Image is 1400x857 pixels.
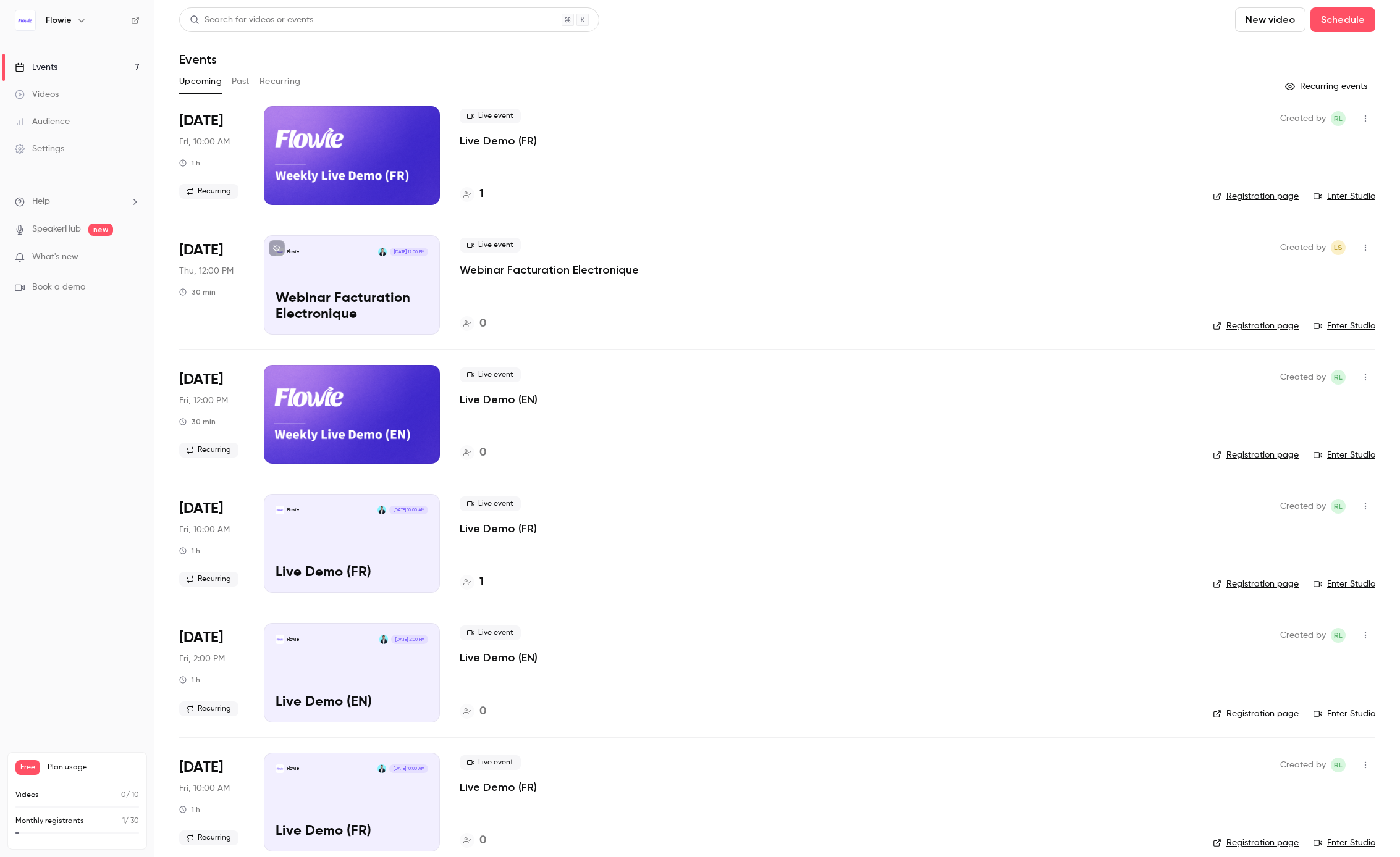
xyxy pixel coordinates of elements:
a: Live Demo (FR) [460,133,537,148]
span: Created by [1280,758,1326,772]
span: Live event [460,755,521,770]
a: Registration page [1213,190,1299,203]
span: Live event [460,625,521,640]
p: / 30 [122,816,139,827]
li: help-dropdown-opener [15,195,140,208]
span: Rémi Legorrec [1331,499,1346,514]
button: Recurring events [1280,77,1375,96]
a: 0 [460,445,486,461]
span: Help [32,195,50,208]
a: Webinar Facturation ElectroniqueFlowieRémi Legorrec[DATE] 12:00 PMWebinar Facturation Electronique [264,235,440,334]
a: Live Demo (FR)FlowieRémi Legorrec[DATE] 10:00 AMLive Demo (FR) [264,753,440,851]
h6: Flowie [46,14,72,27]
a: Webinar Facturation Electronique [460,262,639,277]
div: Oct 3 Fri, 12:00 PM (Europe/Paris) [179,365,244,464]
span: [DATE] [179,240,223,260]
span: Louis Schieber [1331,240,1346,255]
img: Live Demo (FR) [276,506,284,514]
a: Enter Studio [1314,449,1375,461]
span: 0 [121,792,126,799]
span: [DATE] 10:00 AM [389,506,428,514]
button: Schedule [1310,7,1375,32]
a: Enter Studio [1314,837,1375,849]
span: Free [15,760,40,775]
span: 1 [122,817,125,825]
span: RL [1334,628,1343,643]
div: Search for videos or events [190,14,313,27]
a: Live Demo (EN) [460,650,538,665]
span: Recurring [179,443,238,458]
p: Live Demo (FR) [276,824,428,840]
span: [DATE] [179,758,223,777]
span: What's new [32,251,78,264]
a: 0 [460,703,486,720]
span: Thu, 12:00 PM [179,265,234,277]
div: 1 h [179,675,200,685]
h4: 1 [479,574,484,590]
a: Enter Studio [1314,708,1375,720]
div: 1 h [179,546,200,556]
h4: 1 [479,186,484,203]
p: Flowie [287,249,300,255]
span: Created by [1280,111,1326,126]
div: Oct 24 Fri, 10:00 AM (Europe/Paris) [179,753,244,851]
p: / 10 [121,790,139,801]
button: Past [232,72,250,91]
div: Oct 2 Thu, 12:00 PM (Europe/Paris) [179,235,244,334]
span: Rémi Legorrec [1331,111,1346,126]
span: RL [1334,758,1343,772]
div: Settings [15,143,64,155]
div: Events [15,61,57,73]
p: Flowie [287,766,300,772]
a: Registration page [1213,320,1299,332]
div: 30 min [179,287,216,297]
span: Live event [460,109,521,123]
button: New video [1235,7,1305,32]
span: Fri, 2:00 PM [179,653,225,665]
div: 30 min [179,417,216,427]
a: Registration page [1213,578,1299,590]
h4: 0 [479,832,486,849]
img: Live Demo (FR) [276,764,284,773]
a: Live Demo (FR) [460,521,537,536]
a: 0 [460,316,486,332]
button: Recurring [259,72,301,91]
p: Flowie [287,637,300,643]
img: Rémi Legorrec [377,764,386,773]
span: Fri, 10:00 AM [179,136,230,148]
div: Oct 10 Fri, 10:00 AM (Europe/Paris) [179,494,244,593]
h4: 0 [479,445,486,461]
button: Upcoming [179,72,222,91]
a: Live Demo (EN)FlowieRémi Legorrec[DATE] 2:00 PMLive Demo (EN) [264,623,440,722]
iframe: Noticeable Trigger [125,252,140,263]
span: Created by [1280,370,1326,385]
span: [DATE] 2:00 PM [391,635,428,643]
img: Rémi Legorrec [379,635,388,643]
a: 1 [460,186,484,203]
p: Monthly registrants [15,816,84,827]
span: Recurring [179,184,238,199]
a: Enter Studio [1314,190,1375,203]
span: Rémi Legorrec [1331,628,1346,643]
span: Plan usage [48,763,139,772]
span: Rémi Legorrec [1331,758,1346,772]
span: Recurring [179,830,238,845]
p: Live Demo (EN) [460,392,538,407]
h4: 0 [479,703,486,720]
span: RL [1334,370,1343,385]
a: Registration page [1213,837,1299,849]
div: 1 h [179,805,200,814]
p: Webinar Facturation Electronique [276,291,428,323]
span: Recurring [179,572,238,587]
img: Rémi Legorrec [378,248,387,256]
span: Book a demo [32,281,85,294]
a: Registration page [1213,449,1299,461]
a: Live Demo (FR) [460,780,537,795]
div: Sep 26 Fri, 10:00 AM (Europe/Paris) [179,106,244,205]
span: LS [1334,240,1343,255]
span: [DATE] [179,111,223,131]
